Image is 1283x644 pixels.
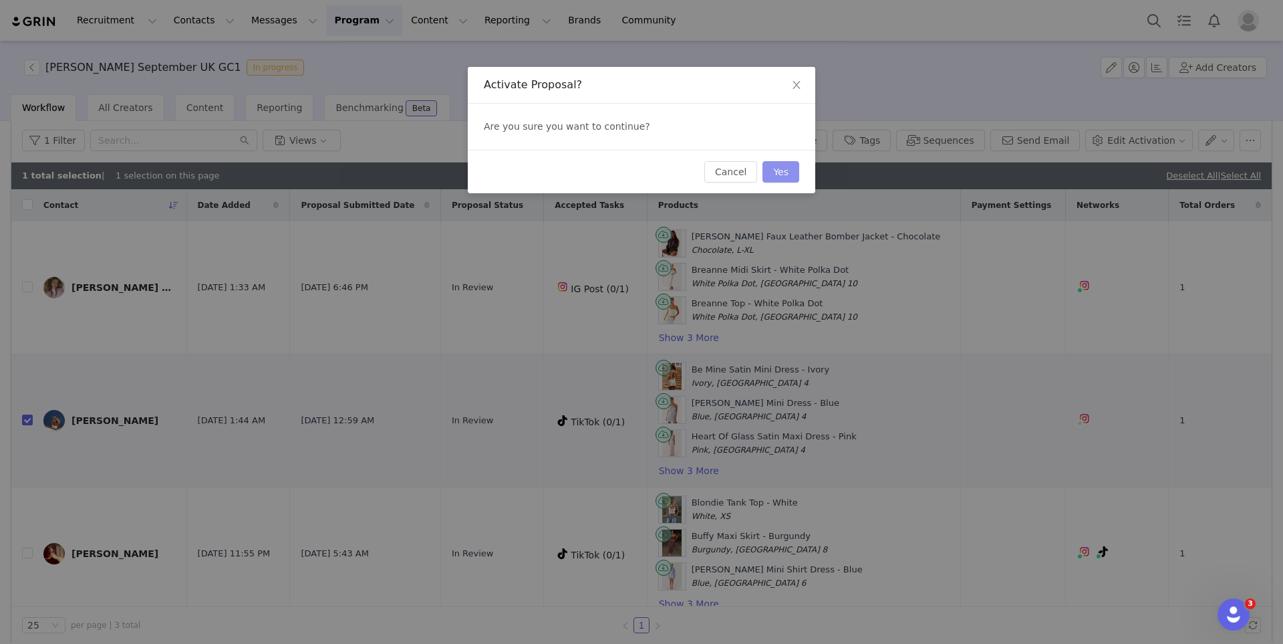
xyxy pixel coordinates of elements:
[1218,599,1250,631] iframe: Intercom live chat
[704,161,757,183] button: Cancel
[484,78,799,92] div: Activate Proposal?
[791,80,802,90] i: icon: close
[1245,599,1256,609] span: 3
[778,67,815,104] button: Close
[762,161,799,183] button: Yes
[468,104,815,150] div: Are you sure you want to continue?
